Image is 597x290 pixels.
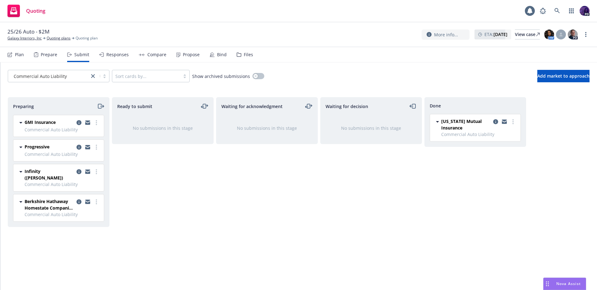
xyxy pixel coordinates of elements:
[84,143,91,151] a: copy logging email
[430,102,441,109] span: Done
[25,143,49,150] span: Progressive
[515,29,540,39] a: View case
[409,102,417,110] a: moveLeft
[537,73,590,79] span: Add market to approach
[13,103,34,110] span: Preparing
[544,29,554,39] img: photo
[93,119,100,126] a: more
[551,5,563,17] a: Search
[25,126,100,133] span: Commercial Auto Liability
[7,35,42,41] a: Galaxy Interiors, Inc
[226,125,308,131] div: No submissions in this stage
[493,31,507,37] strong: [DATE]
[75,119,83,126] a: copy logging email
[484,31,507,38] span: ETA :
[122,125,203,131] div: No submissions in this stage
[41,52,57,57] div: Prepare
[544,278,551,290] div: Drag to move
[501,118,508,125] a: copy logging email
[305,102,312,110] a: moveLeftRight
[192,73,250,79] span: Show archived submissions
[5,2,48,20] a: Quoting
[11,73,86,79] span: Commercial Auto Liability
[221,103,283,110] span: Waiting for acknowledgment
[26,8,45,13] span: Quoting
[183,52,200,57] div: Propose
[556,281,581,286] span: Nova Assist
[97,102,104,110] a: moveRight
[326,103,368,110] span: Waiting for decision
[14,73,67,79] span: Commercial Auto Liability
[74,52,89,57] div: Submit
[76,35,98,41] span: Quoting plan
[580,6,590,16] img: photo
[93,143,100,151] a: more
[509,118,517,125] a: more
[441,131,517,138] span: Commercial Auto Liability
[147,52,166,57] div: Compare
[492,118,499,125] a: copy logging email
[84,119,91,126] a: copy logging email
[568,29,578,39] img: photo
[84,168,91,175] a: copy logging email
[25,198,74,211] span: Berkshire Hathaway Homestate Companies (BHHC)
[25,151,100,157] span: Commercial Auto Liability
[93,168,100,175] a: more
[537,5,549,17] a: Report a Bug
[25,181,100,188] span: Commercial Auto Liability
[434,31,458,38] span: More info...
[565,5,578,17] a: Switch app
[7,28,49,35] span: 25/26 Auto - $2M
[422,29,470,40] button: More info...
[15,52,24,57] div: Plan
[201,102,208,110] a: moveLeftRight
[75,143,83,151] a: copy logging email
[25,119,56,125] span: GMI Insurance
[537,70,590,82] button: Add market to approach
[106,52,129,57] div: Responses
[244,52,253,57] div: Files
[117,103,152,110] span: Ready to submit
[217,52,227,57] div: Bind
[543,278,586,290] button: Nova Assist
[89,72,97,80] a: close
[84,198,91,206] a: copy logging email
[47,35,71,41] a: Quoting plans
[331,125,412,131] div: No submissions in this stage
[441,118,491,131] span: [US_STATE] Mutual Insurance
[25,211,100,218] span: Commercial Auto Liability
[582,31,590,38] a: more
[93,198,100,206] a: more
[75,198,83,206] a: copy logging email
[25,168,74,181] span: Infinity ([PERSON_NAME])
[75,168,83,175] a: copy logging email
